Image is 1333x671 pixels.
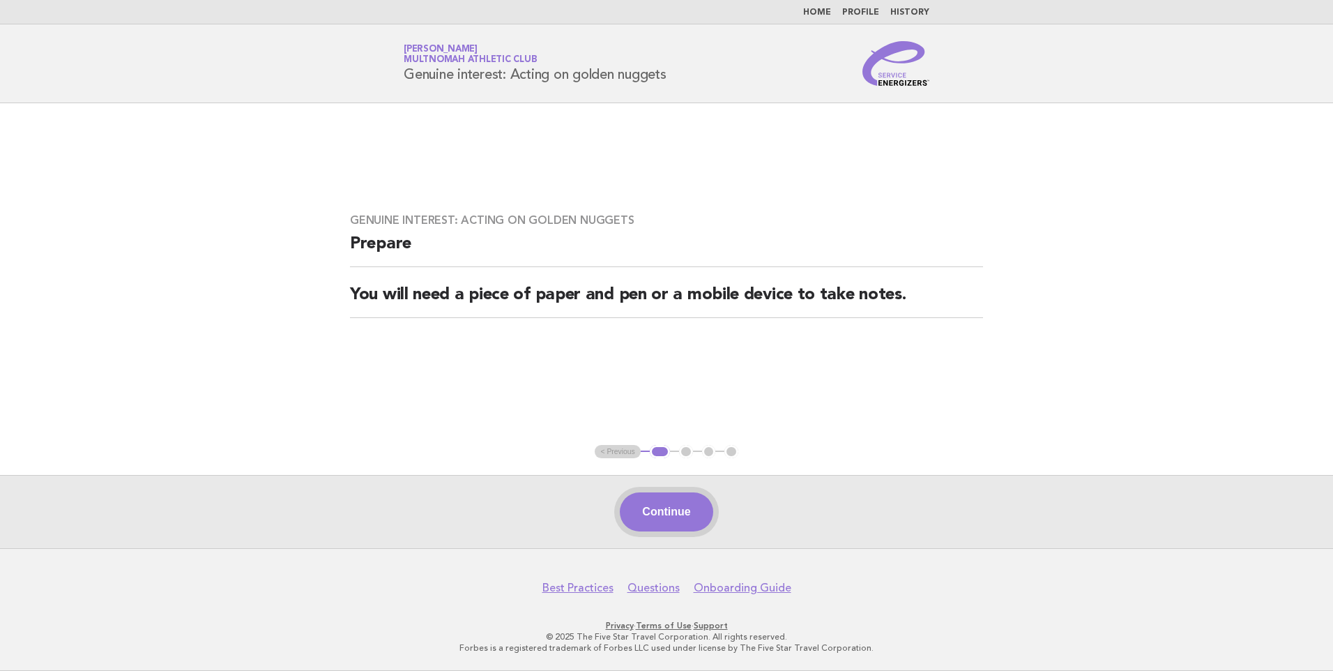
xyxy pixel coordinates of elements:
[803,8,831,17] a: Home
[240,642,1093,654] p: Forbes is a registered trademark of Forbes LLC used under license by The Five Star Travel Corpora...
[627,581,680,595] a: Questions
[404,45,666,82] h1: Genuine interest: Acting on golden nuggets
[240,631,1093,642] p: © 2025 The Five Star Travel Corporation. All rights reserved.
[862,41,929,86] img: Service Energizers
[694,581,791,595] a: Onboarding Guide
[620,492,713,531] button: Continue
[350,233,983,267] h2: Prepare
[606,621,634,631] a: Privacy
[650,445,670,459] button: 1
[350,213,983,227] h3: Genuine interest: Acting on golden nuggets
[240,620,1093,631] p: · ·
[542,581,614,595] a: Best Practices
[636,621,692,631] a: Terms of Use
[842,8,879,17] a: Profile
[890,8,929,17] a: History
[694,621,728,631] a: Support
[404,56,537,65] span: Multnomah Athletic Club
[404,45,537,64] a: [PERSON_NAME]Multnomah Athletic Club
[350,284,983,318] h2: You will need a piece of paper and pen or a mobile device to take notes.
